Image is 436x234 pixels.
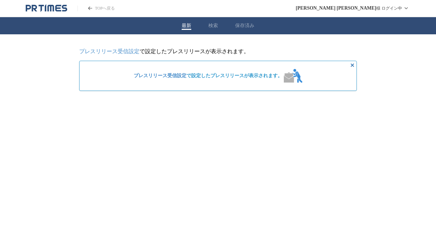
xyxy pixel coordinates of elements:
a: PR TIMESのトップページはこちら [77,5,115,11]
a: プレスリリース受信設定 [79,48,140,54]
button: 最新 [182,23,191,29]
button: 検索 [208,23,218,29]
span: [PERSON_NAME] [PERSON_NAME] [296,5,376,11]
p: で設定したプレスリリースが表示されます。 [79,48,357,55]
button: 非表示にする [348,61,356,69]
a: PR TIMESのトップページはこちら [26,4,67,12]
a: プレスリリース受信設定 [134,73,186,78]
button: 保存済み [235,23,254,29]
span: で設定したプレスリリースが表示されます。 [134,73,282,79]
